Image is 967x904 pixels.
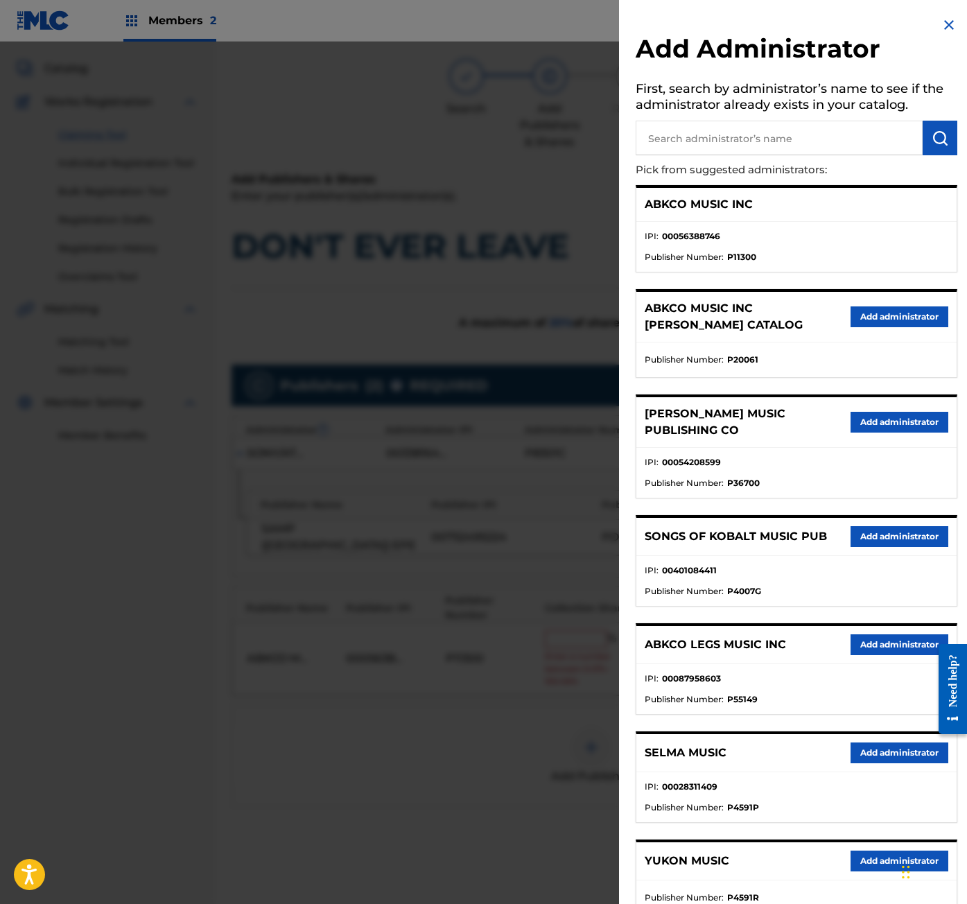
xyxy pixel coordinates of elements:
strong: 00087958603 [662,672,721,685]
strong: 00056388746 [662,230,720,243]
span: IPI : [645,781,659,793]
strong: P36700 [727,477,760,489]
strong: P4591P [727,801,759,814]
p: YUKON MUSIC [645,853,729,869]
img: MLC Logo [17,10,70,31]
button: Add administrator [851,526,948,547]
p: ABKCO MUSIC INC [645,196,753,213]
p: [PERSON_NAME] MUSIC PUBLISHING CO [645,406,851,439]
span: IPI : [645,672,659,685]
strong: 00028311409 [662,781,717,793]
span: Publisher Number : [645,585,724,598]
strong: P55149 [727,693,758,706]
strong: P4591R [727,892,759,904]
span: Publisher Number : [645,892,724,904]
button: Add administrator [851,851,948,871]
img: Top Rightsholders [123,12,140,29]
span: 2 [210,14,216,27]
span: Publisher Number : [645,251,724,263]
div: Drag [902,851,910,893]
h2: Add Administrator [636,33,957,69]
span: Publisher Number : [645,801,724,814]
span: IPI : [645,564,659,577]
p: SELMA MUSIC [645,745,726,761]
img: Search Works [932,130,948,146]
p: ABKCO MUSIC INC [PERSON_NAME] CATALOG [645,300,851,333]
button: Add administrator [851,742,948,763]
span: Publisher Number : [645,477,724,489]
strong: P4007G [727,585,761,598]
button: Add administrator [851,306,948,327]
iframe: Resource Center [928,634,967,745]
h5: First, search by administrator’s name to see if the administrator already exists in your catalog. [636,77,957,121]
span: Publisher Number : [645,354,724,366]
button: Add administrator [851,634,948,655]
button: Add administrator [851,412,948,433]
strong: P11300 [727,251,756,263]
p: Pick from suggested administrators: [636,155,878,185]
span: IPI : [645,456,659,469]
span: IPI : [645,230,659,243]
span: Members [148,12,216,28]
span: Publisher Number : [645,693,724,706]
p: ABKCO LEGS MUSIC INC [645,636,786,653]
p: SONGS OF KOBALT MUSIC PUB [645,528,827,545]
strong: 00054208599 [662,456,721,469]
input: Search administrator’s name [636,121,923,155]
strong: P20061 [727,354,758,366]
iframe: Chat Widget [898,837,967,904]
strong: 00401084411 [662,564,717,577]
